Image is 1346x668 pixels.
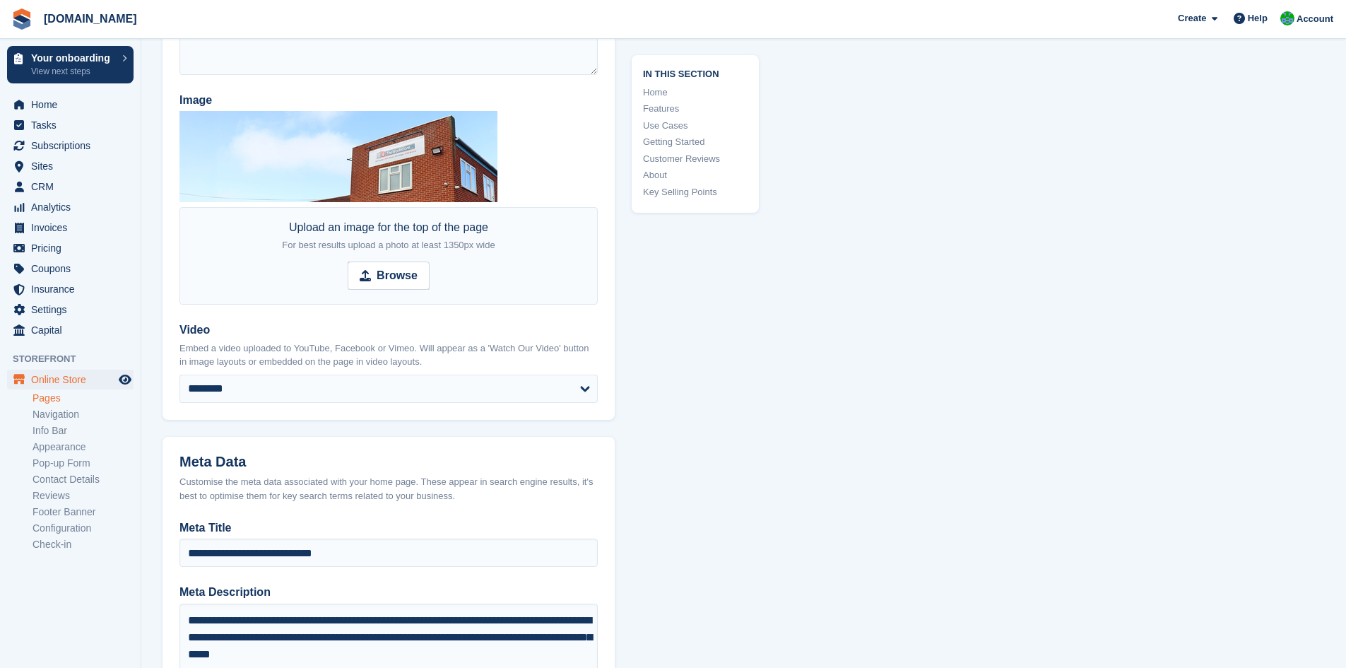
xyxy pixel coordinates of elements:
[31,95,116,115] span: Home
[179,475,598,503] div: Customise the meta data associated with your home page. These appear in search engine results, it...
[7,115,134,135] a: menu
[7,177,134,197] a: menu
[179,341,598,369] p: Embed a video uploaded to YouTube, Facebook or Vimeo. Will appear as a 'Watch Our Video' button i...
[31,279,116,299] span: Insurance
[7,218,134,238] a: menu
[179,520,598,537] label: Meta Title
[13,352,141,366] span: Storefront
[7,279,134,299] a: menu
[31,136,116,156] span: Subscriptions
[179,454,598,470] h2: Meta Data
[33,392,134,405] a: Pages
[643,102,748,116] a: Features
[33,505,134,519] a: Footer Banner
[33,408,134,421] a: Navigation
[1297,12,1333,26] span: Account
[31,65,115,78] p: View next steps
[7,370,134,389] a: menu
[282,240,495,250] span: For best results upload a photo at least 1350px wide
[31,218,116,238] span: Invoices
[643,86,748,100] a: Home
[7,197,134,217] a: menu
[7,320,134,340] a: menu
[1248,11,1268,25] span: Help
[31,370,116,389] span: Online Store
[179,111,497,202] img: Website%20Long%20Banners%20(1).jpg
[31,156,116,176] span: Sites
[33,489,134,503] a: Reviews
[643,185,748,199] a: Key Selling Points
[7,46,134,83] a: Your onboarding View next steps
[7,238,134,258] a: menu
[33,440,134,454] a: Appearance
[1280,11,1294,25] img: Mark Bignell
[1178,11,1206,25] span: Create
[31,115,116,135] span: Tasks
[348,262,430,290] input: Browse
[11,8,33,30] img: stora-icon-8386f47178a22dfd0bd8f6a31ec36ba5ce8667c1dd55bd0f319d3a0aa187defe.svg
[33,457,134,470] a: Pop-up Form
[31,53,115,63] p: Your onboarding
[643,119,748,133] a: Use Cases
[7,300,134,320] a: menu
[643,168,748,182] a: About
[117,371,134,388] a: Preview store
[282,219,495,253] div: Upload an image for the top of the page
[643,66,748,80] span: In this section
[31,259,116,279] span: Coupons
[7,95,134,115] a: menu
[643,152,748,166] a: Customer Reviews
[643,135,748,149] a: Getting Started
[7,259,134,279] a: menu
[33,522,134,535] a: Configuration
[377,267,418,284] strong: Browse
[33,538,134,551] a: Check-in
[38,7,143,30] a: [DOMAIN_NAME]
[31,320,116,340] span: Capital
[31,177,116,197] span: CRM
[33,424,134,438] a: Info Bar
[31,238,116,258] span: Pricing
[179,92,598,109] label: Image
[7,136,134,156] a: menu
[31,300,116,320] span: Settings
[7,156,134,176] a: menu
[179,322,598,339] label: Video
[179,584,598,601] label: Meta Description
[31,197,116,217] span: Analytics
[33,473,134,486] a: Contact Details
